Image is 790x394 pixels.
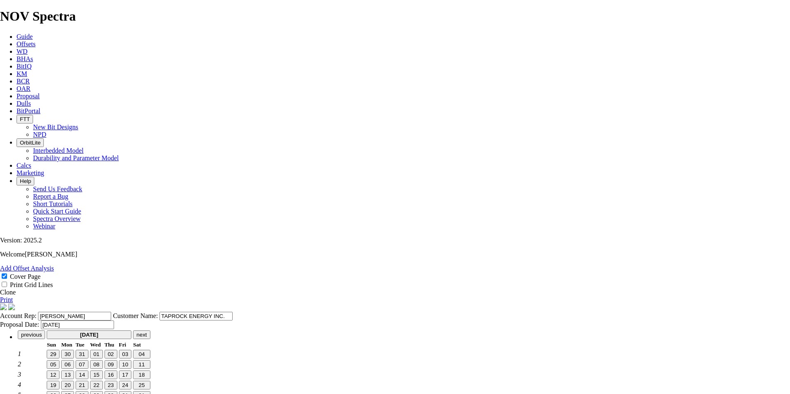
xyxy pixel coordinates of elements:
strong: [DATE] [80,332,98,338]
button: 21 [76,381,88,389]
button: 14 [76,370,88,379]
span: 19 [50,382,56,388]
span: 12 [50,372,56,378]
a: Webinar [33,223,55,230]
button: 09 [105,360,117,369]
span: 08 [93,361,100,368]
span: [PERSON_NAME] [25,251,77,258]
button: 02 [105,350,117,358]
button: 23 [105,381,117,389]
a: Send Us Feedback [33,185,82,192]
a: KM [17,70,27,77]
button: 12 [47,370,59,379]
button: 16 [105,370,117,379]
a: Spectra Overview [33,215,81,222]
span: 30 [64,351,71,357]
button: 07 [76,360,88,369]
span: OrbitLite [20,140,40,146]
small: Saturday [133,342,141,348]
span: previous [21,332,42,338]
span: 10 [122,361,128,368]
button: 29 [47,350,59,358]
button: 25 [133,381,150,389]
span: 14 [79,372,85,378]
span: 31 [79,351,85,357]
button: 05 [47,360,59,369]
button: 20 [61,381,74,389]
a: Calcs [17,162,31,169]
span: 01 [93,351,100,357]
span: 20 [64,382,71,388]
a: WD [17,48,28,55]
button: 11 [133,360,150,369]
small: Thursday [105,342,114,348]
label: Customer Name: [113,312,158,319]
span: 25 [139,382,145,388]
button: 01 [90,350,103,358]
button: 08 [90,360,103,369]
button: 03 [119,350,132,358]
small: Sunday [47,342,56,348]
a: OAR [17,85,31,92]
span: Marketing [17,169,44,176]
a: Quick Start Guide [33,208,81,215]
button: OrbitLite [17,138,44,147]
a: BitPortal [17,107,40,114]
a: New Bit Designs [33,123,78,131]
a: BitIQ [17,63,31,70]
span: 09 [108,361,114,368]
a: Proposal [17,93,40,100]
span: 11 [139,361,145,368]
small: Monday [61,342,72,348]
button: 13 [61,370,74,379]
span: 23 [108,382,114,388]
button: Help [17,177,34,185]
button: 06 [61,360,74,369]
small: Wednesday [90,342,101,348]
button: 30 [61,350,74,358]
button: 19 [47,381,59,389]
span: BHAs [17,55,33,62]
span: Guide [17,33,33,40]
em: 3 [18,371,21,378]
span: 24 [122,382,128,388]
label: Print Grid Lines [10,281,53,288]
a: Interbedded Model [33,147,83,154]
span: 15 [93,372,100,378]
em: 4 [18,381,21,388]
button: 17 [119,370,132,379]
a: NPD [33,131,46,138]
a: Durability and Parameter Model [33,154,119,161]
em: 1 [18,350,21,357]
small: Friday [119,342,126,348]
a: BCR [17,78,30,85]
span: 03 [122,351,128,357]
span: 18 [139,372,145,378]
button: 10 [119,360,132,369]
button: 04 [133,350,150,358]
span: 05 [50,361,56,368]
button: 18 [133,370,150,379]
span: 17 [122,372,128,378]
span: 07 [79,361,85,368]
small: Tuesday [76,342,84,348]
span: 13 [64,372,71,378]
button: FTT [17,115,33,123]
span: FTT [20,116,30,122]
a: Dulls [17,100,31,107]
em: 2 [18,361,21,368]
span: Help [20,178,31,184]
a: Offsets [17,40,36,47]
span: 02 [108,351,114,357]
a: Short Tutorials [33,200,73,207]
span: 22 [93,382,100,388]
button: next [133,330,150,339]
